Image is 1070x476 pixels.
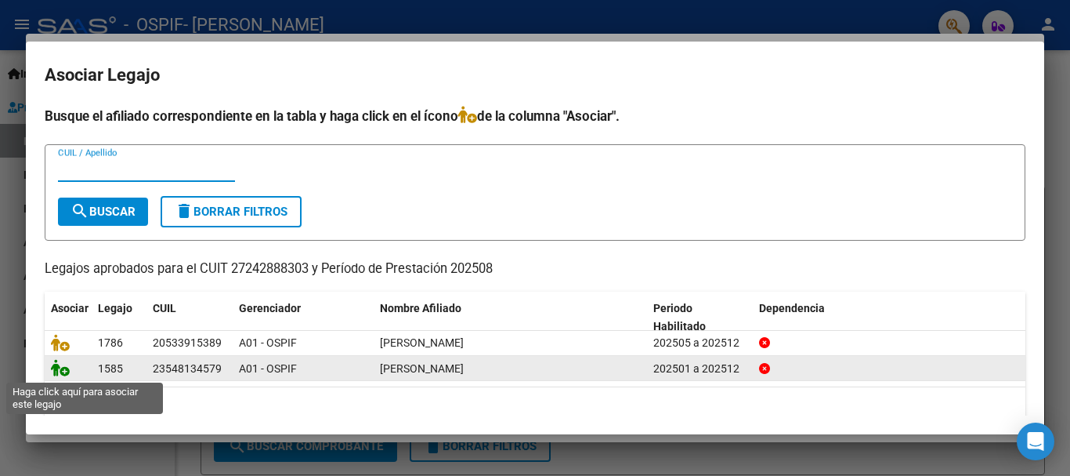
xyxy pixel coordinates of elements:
h2: Asociar Legajo [45,60,1025,90]
datatable-header-cell: Gerenciador [233,292,374,343]
div: 20533915389 [153,334,222,352]
datatable-header-cell: Periodo Habilitado [647,292,753,343]
span: Asociar [51,302,89,314]
span: YENZI LIAM [380,362,464,375]
span: Dependencia [759,302,825,314]
span: DIAZ JUAN PABLO [380,336,464,349]
mat-icon: search [70,202,89,220]
datatable-header-cell: Asociar [45,292,92,343]
datatable-header-cell: CUIL [146,292,233,343]
div: 23548134579 [153,360,222,378]
span: 1585 [98,362,123,375]
span: Nombre Afiliado [380,302,461,314]
datatable-header-cell: Dependencia [753,292,1026,343]
span: A01 - OSPIF [239,336,297,349]
h4: Busque el afiliado correspondiente en la tabla y haga click en el ícono de la columna "Asociar". [45,106,1025,126]
p: Legajos aprobados para el CUIT 27242888303 y Período de Prestación 202508 [45,260,1025,279]
span: Gerenciador [239,302,301,314]
span: 1786 [98,336,123,349]
div: Open Intercom Messenger [1017,423,1054,460]
span: CUIL [153,302,176,314]
mat-icon: delete [175,202,193,220]
div: 202505 a 202512 [653,334,746,352]
span: Legajo [98,302,132,314]
datatable-header-cell: Legajo [92,292,146,343]
span: Buscar [70,205,136,219]
span: Periodo Habilitado [653,302,706,332]
datatable-header-cell: Nombre Afiliado [374,292,647,343]
button: Borrar Filtros [161,196,302,227]
div: 202501 a 202512 [653,360,746,378]
div: 2 registros [45,387,1025,427]
span: A01 - OSPIF [239,362,297,375]
span: Borrar Filtros [175,205,287,219]
button: Buscar [58,198,148,226]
